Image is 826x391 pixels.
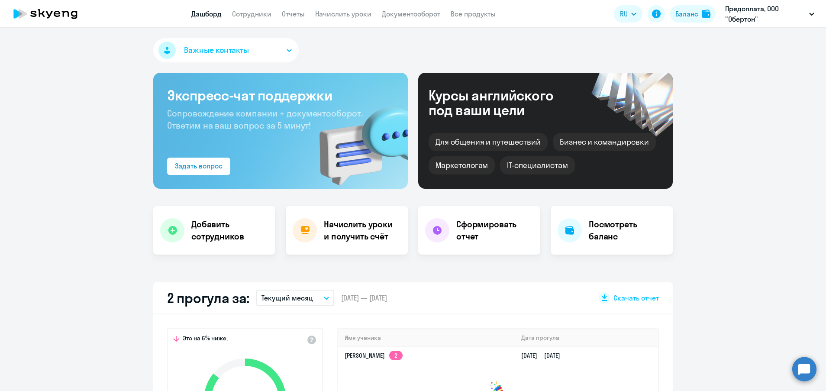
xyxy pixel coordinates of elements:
h2: 2 прогула за: [167,289,249,307]
div: Маркетологам [429,156,495,174]
p: Предоплата, ООО "Обертон" [725,3,806,24]
h4: Сформировать отчет [456,218,533,242]
span: Скачать отчет [613,293,659,303]
h4: Посмотреть баланс [589,218,666,242]
app-skyeng-badge: 2 [389,351,403,360]
th: Имя ученика [338,329,514,347]
a: Отчеты [282,10,305,18]
h4: Начислить уроки и получить счёт [324,218,399,242]
div: Задать вопрос [175,161,223,171]
div: Бизнес и командировки [553,133,656,151]
a: [DATE][DATE] [521,352,567,359]
th: Дата прогула [514,329,658,347]
span: Сопровождение компании + документооборот. Ответим на ваш вопрос за 5 минут! [167,108,363,131]
a: Сотрудники [232,10,271,18]
button: Важные контакты [153,38,299,62]
h4: Добавить сотрудников [191,218,268,242]
a: Документооборот [382,10,440,18]
img: bg-img [307,91,408,189]
button: Предоплата, ООО "Обертон" [721,3,819,24]
div: Курсы английского под ваши цели [429,88,577,117]
h3: Экспресс-чат поддержки [167,87,394,104]
a: [PERSON_NAME]2 [345,352,403,359]
p: Текущий месяц [261,293,313,303]
button: Задать вопрос [167,158,230,175]
button: Балансbalance [670,5,716,23]
div: IT-специалистам [500,156,574,174]
span: Это на 6% ниже, [183,334,228,345]
a: Дашборд [191,10,222,18]
button: Текущий месяц [256,290,334,306]
button: RU [614,5,642,23]
div: Баланс [675,9,698,19]
span: Важные контакты [184,45,249,56]
span: RU [620,9,628,19]
div: Для общения и путешествий [429,133,548,151]
span: [DATE] — [DATE] [341,293,387,303]
img: balance [702,10,710,18]
a: Все продукты [451,10,496,18]
a: Начислить уроки [315,10,371,18]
